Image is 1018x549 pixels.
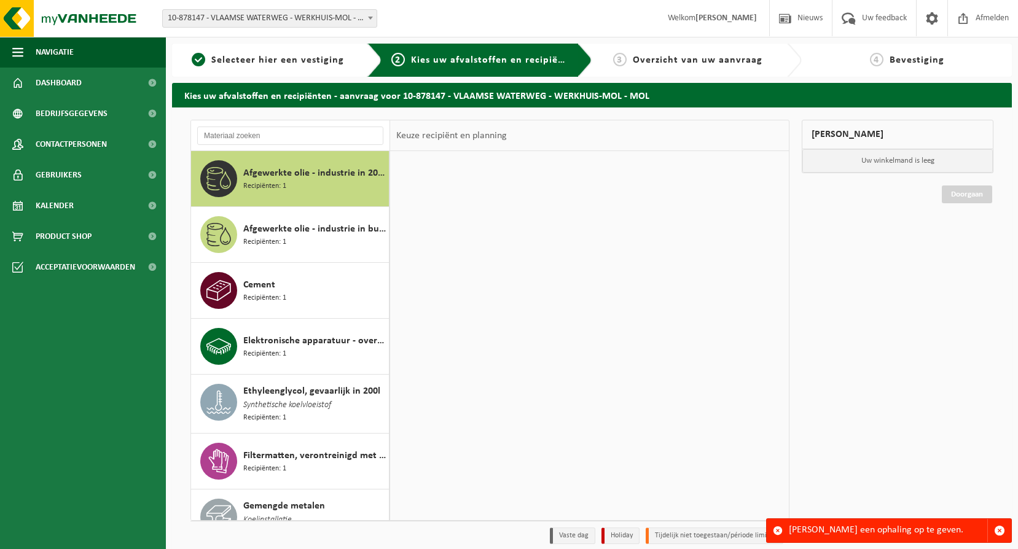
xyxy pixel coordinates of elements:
[36,98,108,129] span: Bedrijfsgegevens
[191,151,390,207] button: Afgewerkte olie - industrie in 200lt Recipiënten: 1
[211,55,344,65] span: Selecteer hier een vestiging
[197,127,383,145] input: Materiaal zoeken
[191,489,390,548] button: Gemengde metalen Koelinstallatie
[178,53,358,68] a: 1Selecteer hier een vestiging
[36,160,82,190] span: Gebruikers
[191,375,390,434] button: Ethyleenglycol, gevaarlijk in 200l Synthetische koelvloeistof Recipiënten: 1
[243,236,286,248] span: Recipiënten: 1
[191,434,390,489] button: Filtermatten, verontreinigd met verf Recipiënten: 1
[36,68,82,98] span: Dashboard
[942,185,992,203] a: Doorgaan
[243,333,386,348] span: Elektronische apparatuur - overige (OVE)
[36,221,92,252] span: Product Shop
[36,252,135,282] span: Acceptatievoorwaarden
[633,55,762,65] span: Overzicht van uw aanvraag
[36,129,107,160] span: Contactpersonen
[243,348,286,360] span: Recipiënten: 1
[243,181,286,192] span: Recipiënten: 1
[390,120,513,151] div: Keuze recipiënt en planning
[646,528,783,544] li: Tijdelijk niet toegestaan/période limitée
[36,37,74,68] span: Navigatie
[802,149,993,173] p: Uw winkelmand is leeg
[243,278,275,292] span: Cement
[172,83,1012,107] h2: Kies uw afvalstoffen en recipiënten - aanvraag voor 10-878147 - VLAAMSE WATERWEG - WERKHUIS-MOL -...
[243,448,386,463] span: Filtermatten, verontreinigd met verf
[243,384,380,399] span: Ethyleenglycol, gevaarlijk in 200l
[802,120,993,149] div: [PERSON_NAME]
[613,53,627,66] span: 3
[191,319,390,375] button: Elektronische apparatuur - overige (OVE) Recipiënten: 1
[162,9,377,28] span: 10-878147 - VLAAMSE WATERWEG - WERKHUIS-MOL - MOL
[163,10,377,27] span: 10-878147 - VLAAMSE WATERWEG - WERKHUIS-MOL - MOL
[890,55,944,65] span: Bevestiging
[243,222,386,236] span: Afgewerkte olie - industrie in bulk
[550,528,595,544] li: Vaste dag
[695,14,757,23] strong: [PERSON_NAME]
[243,513,292,527] span: Koelinstallatie
[870,53,883,66] span: 4
[191,207,390,263] button: Afgewerkte olie - industrie in bulk Recipiënten: 1
[243,499,325,513] span: Gemengde metalen
[191,263,390,319] button: Cement Recipiënten: 1
[243,399,331,412] span: Synthetische koelvloeistof
[601,528,640,544] li: Holiday
[411,55,580,65] span: Kies uw afvalstoffen en recipiënten
[391,53,405,66] span: 2
[243,463,286,475] span: Recipiënten: 1
[192,53,205,66] span: 1
[36,190,74,221] span: Kalender
[243,292,286,304] span: Recipiënten: 1
[243,412,286,424] span: Recipiënten: 1
[789,519,987,542] div: [PERSON_NAME] een ophaling op te geven.
[243,166,386,181] span: Afgewerkte olie - industrie in 200lt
